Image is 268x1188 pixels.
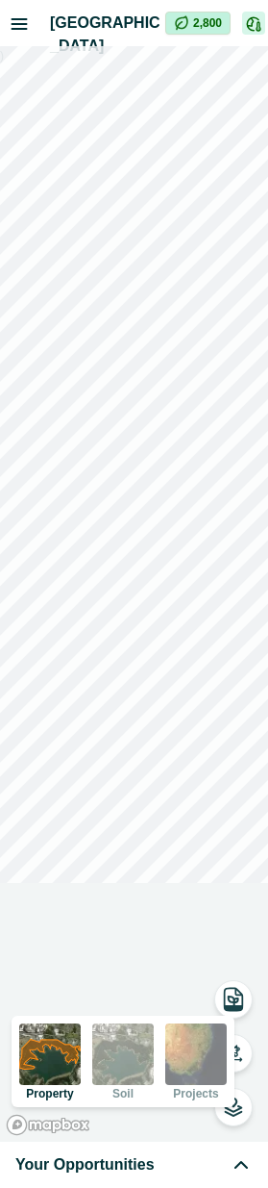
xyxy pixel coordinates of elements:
h2: [GEOGRAPHIC_DATA] [50,12,165,58]
img: property preview [19,1024,81,1085]
p: 2,800 [193,14,222,32]
span: Your Opportunities [15,1153,155,1176]
p: Projects [173,1088,218,1100]
p: Soil [112,1088,134,1100]
a: Mapbox logo [6,1114,90,1136]
img: projects preview [165,1024,227,1085]
p: Property [26,1088,73,1100]
img: soil preview [92,1024,154,1085]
